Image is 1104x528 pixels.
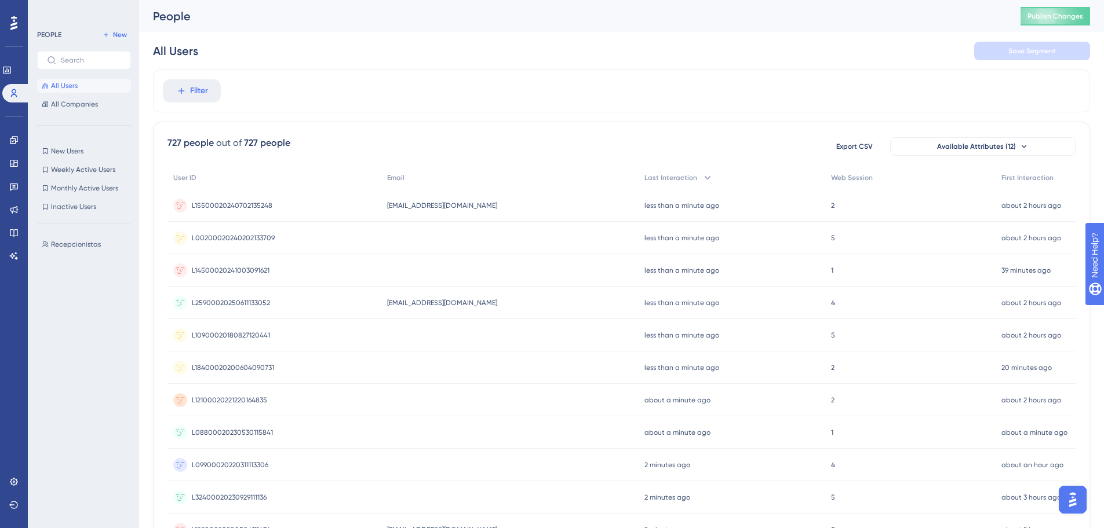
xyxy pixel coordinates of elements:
[644,201,719,210] time: less than a minute ago
[37,79,131,93] button: All Users
[37,163,131,177] button: Weekly Active Users
[644,396,711,404] time: about a minute ago
[644,331,719,339] time: less than a minute ago
[1001,364,1052,372] time: 20 minutes ago
[1028,12,1083,21] span: Publish Changes
[831,266,833,275] span: 1
[167,136,214,150] div: 727 people
[831,233,835,243] span: 5
[1001,201,1061,210] time: about 2 hours ago
[192,493,267,502] span: L32400020230929111136
[51,202,96,211] span: Inactive Users
[192,395,267,405] span: L12100020221220164835
[216,136,242,150] div: out of
[387,298,497,307] span: [EMAIL_ADDRESS][DOMAIN_NAME]
[37,30,61,39] div: PEOPLE
[890,137,1076,156] button: Available Attributes (12)
[831,460,835,470] span: 4
[831,363,835,372] span: 2
[192,233,275,243] span: L00200020240202133709
[1001,234,1061,242] time: about 2 hours ago
[1021,7,1090,25] button: Publish Changes
[644,461,690,469] time: 2 minutes ago
[1001,331,1061,339] time: about 2 hours ago
[644,266,719,274] time: less than a minute ago
[37,237,138,251] button: Recepcionistas
[387,201,497,210] span: [EMAIL_ADDRESS][DOMAIN_NAME]
[1055,482,1090,517] iframe: UserGuiding AI Assistant Launcher
[831,298,835,307] span: 4
[644,234,719,242] time: less than a minute ago
[192,201,272,210] span: L15500020240702135248
[937,142,1016,151] span: Available Attributes (12)
[192,266,269,275] span: L14500020241003091621
[37,97,131,111] button: All Companies
[192,363,274,372] span: L18400020200604090731
[51,240,101,249] span: Recepcionistas
[192,428,273,437] span: L08800020230530115841
[190,84,208,98] span: Filter
[831,331,835,340] span: 5
[51,81,78,90] span: All Users
[51,100,98,109] span: All Companies
[51,165,115,174] span: Weekly Active Users
[113,30,127,39] span: New
[644,173,697,182] span: Last Interaction
[37,200,131,214] button: Inactive Users
[27,3,72,17] span: Need Help?
[1001,299,1061,307] time: about 2 hours ago
[1001,461,1063,469] time: about an hour ago
[831,201,835,210] span: 2
[1001,173,1054,182] span: First Interaction
[1001,493,1061,501] time: about 3 hours ago
[51,184,118,193] span: Monthly Active Users
[836,142,873,151] span: Export CSV
[163,79,221,102] button: Filter
[173,173,196,182] span: User ID
[37,144,131,158] button: New Users
[1001,396,1061,404] time: about 2 hours ago
[644,364,719,372] time: less than a minute ago
[61,56,121,64] input: Search
[1001,266,1051,274] time: 39 minutes ago
[831,428,833,437] span: 1
[99,28,131,42] button: New
[192,298,270,307] span: L25900020250611133052
[974,42,1090,60] button: Save Segment
[192,460,268,470] span: L09900020220311113306
[387,173,405,182] span: Email
[192,331,270,340] span: L10900020180827120441
[831,395,835,405] span: 2
[244,136,290,150] div: 727 people
[37,181,131,195] button: Monthly Active Users
[644,299,719,307] time: less than a minute ago
[1001,428,1067,437] time: about a minute ago
[644,493,690,501] time: 2 minutes ago
[831,493,835,502] span: 5
[644,428,711,437] time: about a minute ago
[51,146,83,156] span: New Users
[825,137,883,156] button: Export CSV
[1008,46,1056,56] span: Save Segment
[153,43,198,59] div: All Users
[831,173,873,182] span: Web Session
[153,8,992,24] div: People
